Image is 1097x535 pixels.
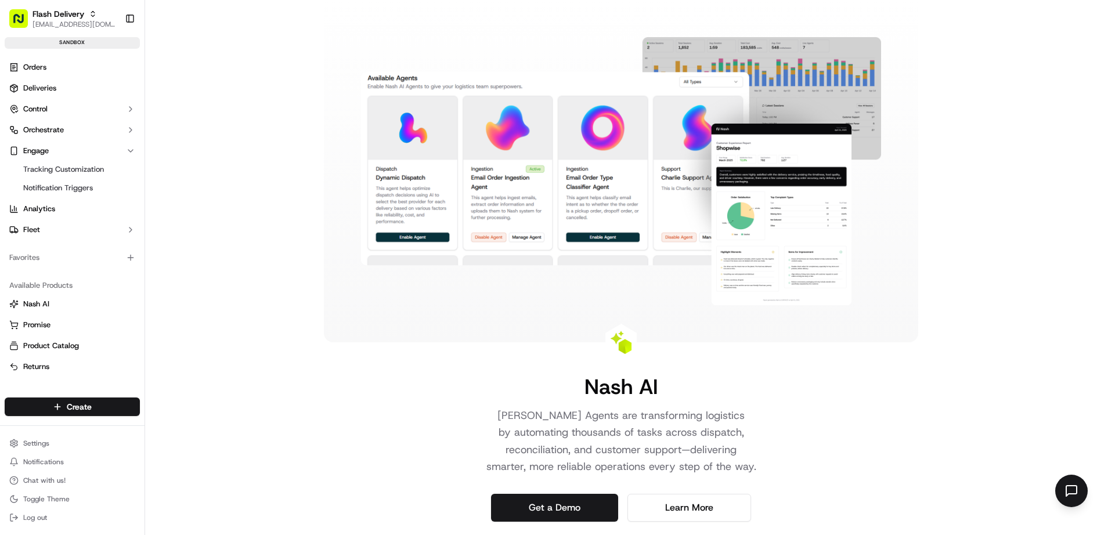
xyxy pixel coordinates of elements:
a: Learn More [627,494,751,522]
div: Favorites [5,248,140,267]
a: Nash AI [9,299,135,309]
button: Nash AI [5,295,140,313]
button: Open chat [1055,475,1088,507]
a: Returns [9,362,135,372]
a: Analytics [5,200,140,218]
span: Orchestrate [23,125,64,135]
span: Product Catalog [23,341,79,351]
button: Promise [5,316,140,334]
button: Log out [5,509,140,526]
button: Engage [5,142,140,160]
img: Landing Page Icon [609,331,633,354]
button: Create [5,397,140,416]
span: Deliveries [23,83,56,93]
a: Get a Demo [491,494,618,522]
span: Notifications [23,457,64,467]
div: Available Products [5,276,140,295]
button: Flash Delivery [33,8,84,20]
a: Promise [9,320,135,330]
button: Product Catalog [5,337,140,355]
button: Fleet [5,220,140,239]
a: Tracking Customization [19,161,126,178]
button: Settings [5,435,140,451]
a: Product Catalog [9,341,135,351]
button: Flash Delivery[EMAIL_ADDRESS][DOMAIN_NAME] [5,5,120,32]
span: Orders [23,62,46,73]
span: Control [23,104,48,114]
button: Toggle Theme [5,491,140,507]
span: Log out [23,513,47,522]
button: Control [5,100,140,118]
a: Orders [5,58,140,77]
span: Nash AI [23,299,49,309]
button: [EMAIL_ADDRESS][DOMAIN_NAME] [33,20,116,29]
a: Notification Triggers [19,180,126,196]
span: Settings [23,439,49,448]
span: Engage [23,146,49,156]
span: Notification Triggers [23,183,93,193]
span: Chat with us! [23,476,66,485]
span: Returns [23,362,49,372]
button: Notifications [5,454,140,470]
img: Landing Page Image [361,37,881,305]
div: sandbox [5,37,140,49]
button: Chat with us! [5,472,140,489]
h1: Nash AI [584,375,658,398]
button: Orchestrate [5,121,140,139]
span: Tracking Customization [23,164,104,175]
span: Create [67,401,92,413]
span: Promise [23,320,50,330]
span: Analytics [23,204,55,214]
a: Deliveries [5,79,140,97]
span: Fleet [23,225,40,235]
p: [PERSON_NAME] Agents are transforming logistics by automating thousands of tasks across dispatch,... [472,407,770,475]
button: Returns [5,357,140,376]
span: Toggle Theme [23,494,70,504]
